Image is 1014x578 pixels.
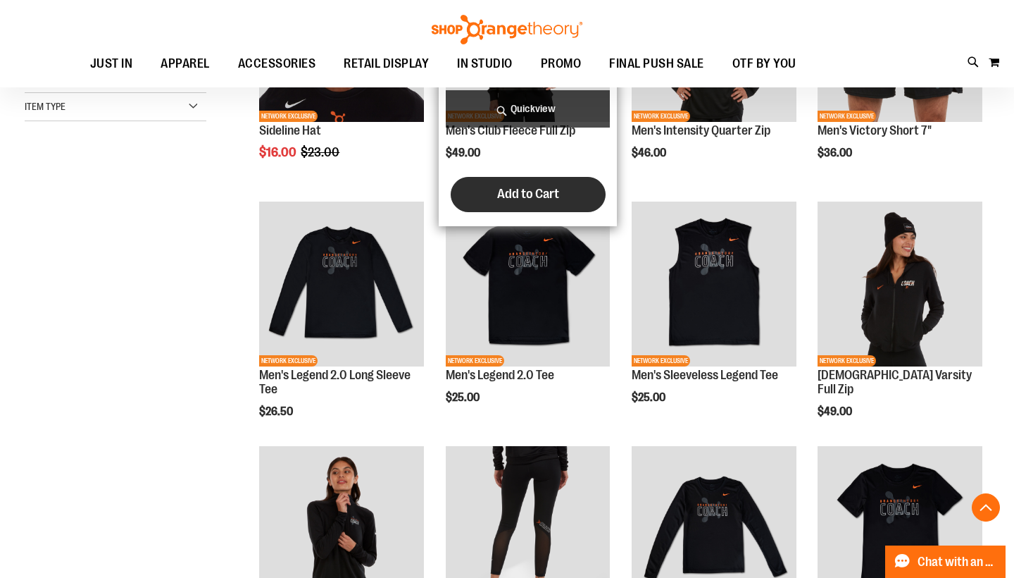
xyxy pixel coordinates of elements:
a: Quickview [446,90,611,128]
a: Men's Victory Short 7" [818,123,932,137]
span: NETWORK EXCLUSIVE [818,355,876,367]
a: OTF Mens Coach FA23 Legend 2.0 SS Tee - Black primary imageNETWORK EXCLUSIVE [446,202,611,369]
span: Item Type [25,101,65,112]
img: Shop Orangetheory [430,15,584,44]
a: Sideline Hat [259,123,321,137]
span: APPAREL [161,48,210,80]
a: Men's Club Fleece Full Zip [446,123,575,137]
span: NETWORK EXCLUSIVE [818,111,876,122]
span: $46.00 [632,147,668,159]
img: OTF Ladies Coach FA23 Varsity Full Zip - Black primary image [818,202,982,367]
span: $25.00 [632,391,668,404]
a: Men's Intensity Quarter Zip [632,123,770,137]
a: Men's Sleeveless Legend Tee [632,368,778,382]
span: RETAIL DISPLAY [344,48,429,80]
span: $49.00 [818,405,854,418]
span: Add to Cart [497,186,559,202]
a: APPAREL [146,48,224,80]
span: NETWORK EXCLUSIVE [632,111,690,122]
button: Back To Top [972,493,1000,522]
div: product [252,195,431,453]
button: Add to Cart [451,177,606,212]
span: $23.00 [301,145,342,159]
span: JUST IN [90,48,133,80]
a: JUST IN [76,48,147,80]
img: OTF Mens Coach FA23 Legend 2.0 LS Tee - Black primary image [259,202,424,367]
img: OTF Mens Coach FA23 Legend 2.0 SS Tee - Black primary image [446,202,611,367]
span: $36.00 [818,147,854,159]
span: $26.50 [259,405,295,418]
a: OTF Mens Coach FA23 Legend 2.0 LS Tee - Black primary imageNETWORK EXCLUSIVE [259,202,424,369]
span: NETWORK EXCLUSIVE [259,111,318,122]
a: OTF Ladies Coach FA23 Varsity Full Zip - Black primary imageNETWORK EXCLUSIVE [818,202,982,369]
a: [DEMOGRAPHIC_DATA] Varsity Full Zip [818,368,972,396]
span: NETWORK EXCLUSIVE [446,355,504,367]
a: PROMO [527,48,596,80]
span: $16.00 [259,145,299,159]
span: OTF BY YOU [732,48,796,80]
span: IN STUDIO [457,48,513,80]
span: PROMO [541,48,582,80]
span: Chat with an Expert [918,555,997,569]
span: ACCESSORIES [238,48,316,80]
button: Chat with an Expert [885,546,1006,578]
a: OTF Mens Coach FA23 Legend Sleeveless Tee - Black primary imageNETWORK EXCLUSIVE [632,202,796,369]
a: OTF BY YOU [718,48,810,80]
span: NETWORK EXCLUSIVE [632,355,690,367]
span: NETWORK EXCLUSIVE [259,355,318,367]
a: Men's Legend 2.0 Tee [446,368,554,382]
div: product [439,195,618,440]
img: OTF Mens Coach FA23 Legend Sleeveless Tee - Black primary image [632,202,796,367]
a: IN STUDIO [443,48,527,80]
span: $25.00 [446,391,482,404]
span: $49.00 [446,147,482,159]
div: product [810,195,989,453]
span: FINAL PUSH SALE [609,48,704,80]
a: Men's Legend 2.0 Long Sleeve Tee [259,368,411,396]
a: RETAIL DISPLAY [330,48,443,80]
a: FINAL PUSH SALE [595,48,718,80]
div: product [625,195,803,440]
a: ACCESSORIES [224,48,330,80]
